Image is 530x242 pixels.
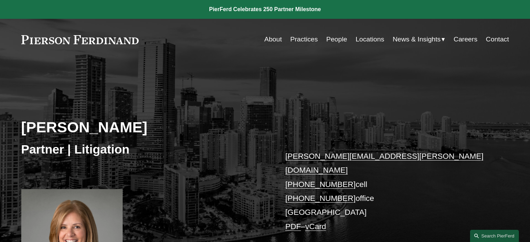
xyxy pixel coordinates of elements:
a: Locations [355,33,384,46]
a: Practices [290,33,318,46]
h2: [PERSON_NAME] [21,118,265,136]
a: vCard [305,222,326,231]
a: People [326,33,347,46]
a: [PHONE_NUMBER] [285,180,356,189]
span: News & Insights [393,33,441,46]
a: folder dropdown [393,33,445,46]
a: About [264,33,282,46]
p: cell office [GEOGRAPHIC_DATA] – [285,149,489,234]
a: [PHONE_NUMBER] [285,194,356,203]
a: Search this site [470,230,519,242]
a: Contact [486,33,509,46]
a: [PERSON_NAME][EMAIL_ADDRESS][PERSON_NAME][DOMAIN_NAME] [285,152,484,174]
a: PDF [285,222,301,231]
h3: Partner | Litigation [21,142,265,157]
a: Careers [454,33,477,46]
